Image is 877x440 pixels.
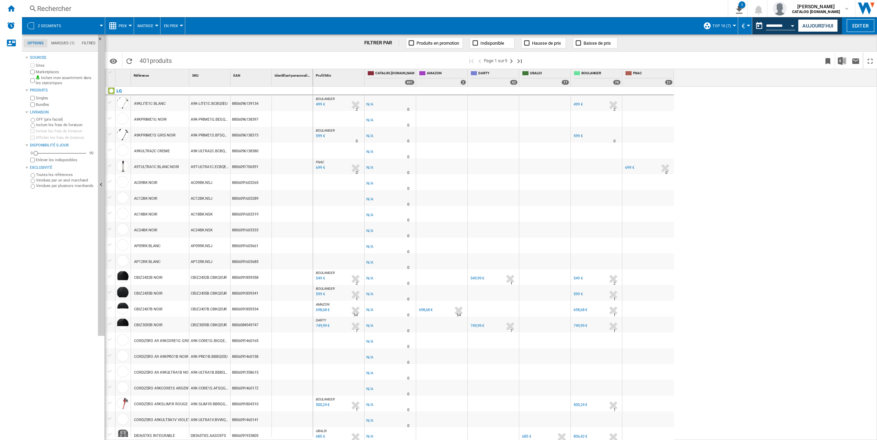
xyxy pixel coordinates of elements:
[742,17,748,34] div: €
[613,407,615,414] div: Délai de livraison : 1 jour
[134,381,191,396] div: CORDZERO A9KCORE1S ARGENT
[315,275,325,282] div: Mise à jour : jeudi 21 août 2025 01:58
[574,308,587,312] div: 698,68 €
[532,41,561,46] span: Hausse de prix
[752,19,766,33] button: md-calendar
[189,95,230,111] div: A9K-LITE1C.BCBQEEU
[460,80,466,85] div: 2 offers sold by AMAZON
[31,123,35,128] input: Inclure les frais de livraison
[703,17,734,34] div: Top 10 (7)
[574,323,587,328] div: 749,99 €
[366,291,373,298] div: N/A
[316,318,326,322] span: DARTY
[613,296,615,303] div: Délai de livraison : 1 jour
[510,280,512,287] div: Délai de livraison : 1 jour
[231,127,271,143] div: 8806096138373
[31,184,35,189] input: Vendues par plusieurs marchands
[189,206,230,222] div: AC18BK.NSK
[164,24,178,28] span: En Prix
[36,129,95,134] label: Inclure les frais de livraison
[78,39,99,47] md-tab-item: Filtres
[366,275,373,282] div: N/A
[134,254,160,270] div: AP12RK BLANC
[407,328,409,334] div: Délai de livraison : 0 jour
[36,122,95,128] label: Inclure les frais de livraison
[7,21,15,30] img: alerts-logo.svg
[134,349,188,365] div: CORDZERO A9 A9KPRO1B NOIR
[574,292,583,296] div: 599 €
[233,74,240,77] span: EAN
[406,37,463,48] button: Produits en promotion
[134,396,188,412] div: CORDZERO A9KSLIM1R ROUGE
[407,264,409,271] div: Délai de livraison : 0 jour
[231,253,271,269] div: 8806091603685
[315,101,325,108] div: Mise à jour : jeudi 21 août 2025 01:02
[189,317,230,332] div: CBIZ3035B.CBKQEUR
[573,101,583,108] div: 499 €
[134,270,163,286] div: CBIZ2432B NOIR
[164,17,181,34] button: En Prix
[134,128,176,143] div: A9KPRIME1S GRIS NOIR
[134,74,149,77] span: Référence
[407,233,409,240] div: Délai de livraison : 0 jour
[316,287,335,290] span: BOULANGER
[407,217,409,224] div: Délai de livraison : 0 jour
[366,401,373,408] div: N/A
[117,69,131,80] div: Sort None
[407,280,409,287] div: Délai de livraison : 0 jour
[315,164,325,171] div: Mise à jour : jeudi 21 août 2025 13:18
[407,359,409,366] div: Délai de livraison : 0 jour
[366,243,373,250] div: N/A
[366,133,373,140] div: N/A
[36,183,95,188] label: Vendues par plusieurs marchands
[31,173,35,178] input: Toutes les références
[231,190,271,206] div: 8806091603289
[407,407,409,414] div: Délai de livraison : 0 jour
[480,41,504,46] span: Indisponible
[624,164,634,171] div: 699 €
[36,157,95,163] label: Enlever les indisponibles
[573,291,583,298] div: 599 €
[232,69,271,80] div: EAN Sort None
[510,80,518,85] div: 42 offers sold by DARTY
[633,71,673,77] span: FNAC
[36,69,95,75] label: Marketplaces
[24,39,47,47] md-tab-item: Options
[613,106,615,113] div: Délai de livraison : 2 jours
[613,280,615,287] div: Délai de livraison : 2 jours
[231,206,271,222] div: 8806091603319
[134,207,157,222] div: AC18BK NOIR
[31,118,35,122] input: OFF (prix facial)
[191,69,230,80] div: Sort None
[30,143,95,148] div: Disponibilité 0 Jour
[469,322,484,329] div: 749,99 €
[470,323,484,328] div: 749,99 €
[366,117,373,124] div: N/A
[189,174,230,190] div: AC09BK.NSJ
[136,53,175,67] span: 401
[476,53,484,69] button: >Page précédente
[231,269,271,285] div: 8806091859358
[573,433,587,440] div: 806,42 €
[375,71,414,77] span: CATALOG [DOMAIN_NAME]
[316,397,335,401] span: BOULANGER
[522,434,531,439] div: 685 €
[38,24,61,28] span: 2 segments
[231,396,271,411] div: 8806091804310
[364,40,399,46] div: FILTRER PAR
[863,53,877,69] button: Plein écran
[849,53,863,69] button: Envoyer ce rapport par email
[573,322,587,329] div: 749,99 €
[574,134,583,138] div: 599 €
[316,74,331,77] span: Profil Min
[407,138,409,145] div: Délai de livraison : 0 jour
[625,165,634,170] div: 699 €
[275,74,311,77] span: Identifiant personnalisé
[469,69,519,86] div: DARTY 42 offers sold by DARTY
[119,17,130,34] button: Prix
[134,222,157,238] div: AC24BK NOIR
[191,69,230,80] div: SKU Sort None
[30,110,95,115] div: Livraison
[787,19,799,31] button: Open calendar
[356,106,358,113] div: Délai de livraison : 2 jours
